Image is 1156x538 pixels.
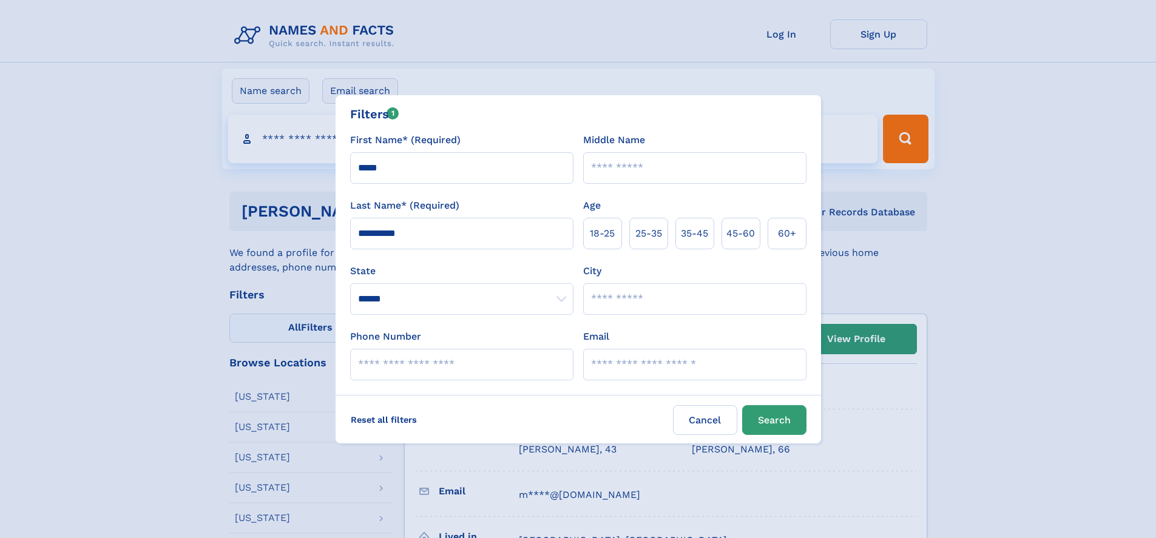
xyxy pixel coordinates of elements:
span: 18‑25 [590,226,615,241]
span: 35‑45 [681,226,708,241]
label: First Name* (Required) [350,133,461,147]
label: Email [583,329,609,344]
label: Middle Name [583,133,645,147]
span: 60+ [778,226,796,241]
div: Filters [350,105,399,123]
label: Phone Number [350,329,421,344]
label: Cancel [673,405,737,435]
span: 25‑35 [635,226,662,241]
label: Reset all filters [343,405,425,434]
label: Age [583,198,601,213]
span: 45‑60 [726,226,755,241]
label: City [583,264,601,278]
label: Last Name* (Required) [350,198,459,213]
label: State [350,264,573,278]
button: Search [742,405,806,435]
